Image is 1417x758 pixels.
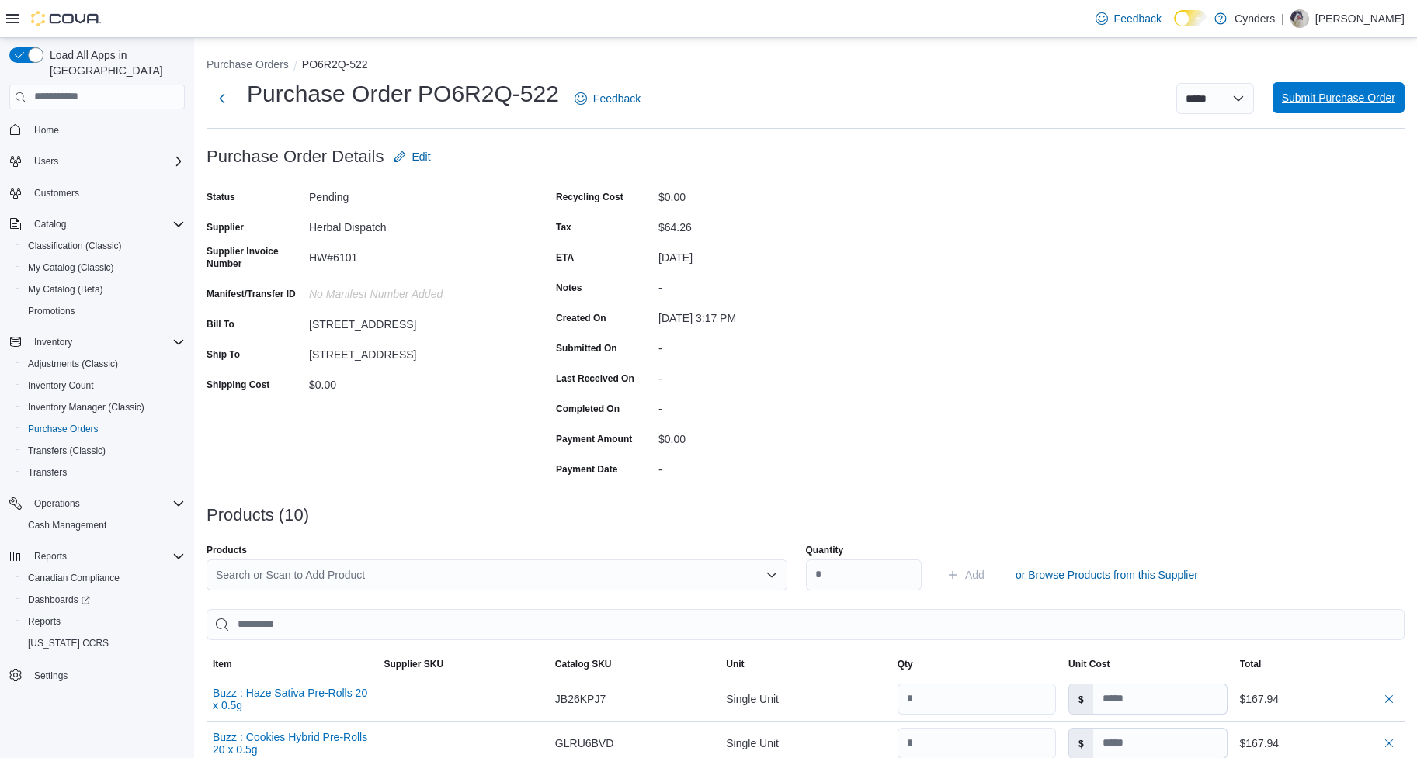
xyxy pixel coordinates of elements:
[16,440,191,462] button: Transfers (Classic)
[1114,11,1162,26] span: Feedback
[28,152,64,171] button: Users
[207,652,377,677] button: Item
[1174,10,1207,26] input: Dark Mode
[1315,9,1405,28] p: [PERSON_NAME]
[806,544,844,556] label: Quantity
[207,83,238,114] button: Next
[16,514,191,536] button: Cash Management
[28,283,103,296] span: My Catalog (Beta)
[22,280,109,299] a: My Catalog (Beta)
[207,544,247,556] label: Products
[377,652,548,677] button: Supplier SKU
[302,58,368,71] button: PO6R2Q-522
[22,516,185,535] span: Cash Management
[309,215,517,234] div: Herbal Dispatch
[549,652,720,677] button: Catalog SKU
[658,215,867,234] div: $64.26
[207,379,269,391] label: Shipping Cost
[28,401,144,414] span: Inventory Manager (Classic)
[207,58,289,71] button: Purchase Orders
[16,396,191,418] button: Inventory Manager (Classic)
[3,331,191,353] button: Inventory
[555,734,613,753] span: GLRU6BVD
[28,637,109,649] span: [US_STATE] CCRS
[213,658,232,670] span: Item
[28,423,99,435] span: Purchase Orders
[28,572,120,584] span: Canadian Compliance
[555,658,612,670] span: Catalog SKU
[16,257,191,279] button: My Catalog (Classic)
[34,550,67,562] span: Reports
[22,612,185,631] span: Reports
[658,245,867,264] div: [DATE]
[207,506,309,524] h3: Products (10)
[34,124,59,137] span: Home
[28,184,85,202] a: Customers
[556,191,623,203] label: Recycling Cost
[22,398,185,417] span: Inventory Manager (Classic)
[658,427,867,445] div: $0.00
[1235,9,1275,28] p: Cynders
[22,441,185,460] span: Transfers (Classic)
[766,569,778,581] button: Open list of options
[34,497,80,510] span: Operations
[1089,3,1168,34] a: Feedback
[16,611,191,632] button: Reports
[384,658,443,670] span: Supplier SKU
[213,731,371,756] button: Buzz : Cookies Hybrid Pre-Rolls 20 x 0.5g
[207,288,296,300] label: Manifest/Transfer ID
[658,306,867,324] div: [DATE] 3:17 PM
[22,612,67,631] a: Reports
[16,279,191,300] button: My Catalog (Beta)
[22,590,96,609] a: Dashboards
[16,353,191,375] button: Adjustments (Classic)
[658,396,867,415] div: -
[34,187,79,199] span: Customers
[16,235,191,257] button: Classification (Classic)
[3,182,191,204] button: Customers
[658,275,867,294] div: -
[3,213,191,235] button: Catalog
[28,666,74,685] a: Settings
[3,545,191,567] button: Reports
[22,590,185,609] span: Dashboards
[22,516,113,535] a: Cash Management
[309,372,517,391] div: $0.00
[556,282,582,294] label: Notes
[28,379,94,392] span: Inventory Count
[28,494,185,513] span: Operations
[22,569,126,587] a: Canadian Compliance
[387,141,437,172] button: Edit
[28,547,185,566] span: Reports
[16,418,191,440] button: Purchase Orders
[28,445,106,457] span: Transfers (Classic)
[22,463,73,482] a: Transfers
[556,251,574,264] label: ETA
[309,282,517,300] div: No Manifest Number added
[28,120,185,140] span: Home
[556,342,617,355] label: Submitted On
[309,342,517,361] div: [STREET_ADDRESS]
[658,185,867,203] div: $0.00
[22,302,185,320] span: Promotions
[34,155,58,168] span: Users
[207,221,244,234] label: Supplier
[207,147,384,166] h3: Purchase Order Details
[22,355,185,373] span: Adjustments (Classic)
[22,463,185,482] span: Transfers
[555,690,606,708] span: JB26KPJ7
[1240,690,1398,708] div: $167.94
[34,218,66,230] span: Catalog
[1068,658,1110,670] span: Unit Cost
[16,300,191,322] button: Promotions
[1240,658,1262,670] span: Total
[28,215,72,234] button: Catalog
[22,634,115,652] a: [US_STATE] CCRS
[1234,652,1405,677] button: Total
[22,355,124,373] a: Adjustments (Classic)
[1240,734,1398,753] div: $167.94
[720,684,891,715] div: Single Unit
[207,191,235,203] label: Status
[22,237,128,255] a: Classification (Classic)
[31,11,101,26] img: Cova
